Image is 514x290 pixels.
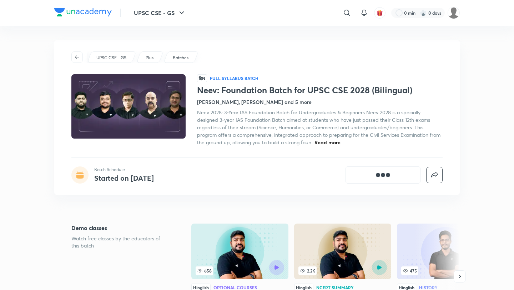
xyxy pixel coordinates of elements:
[196,266,213,275] span: 658
[71,224,168,232] h5: Demo classes
[197,109,440,146] span: Neev 2028: 3-Year IAS Foundation Batch for Undergraduates & Beginners Neev 2028 is a specially de...
[71,235,168,249] p: Watch free classes by the educators of this batch
[197,74,207,82] span: हिN
[377,10,383,16] img: avatar
[146,55,153,61] p: Plus
[374,7,385,19] button: avatar
[96,55,126,61] p: UPSC CSE - GS
[172,55,190,61] a: Batches
[210,75,258,81] p: Full Syllabus Batch
[145,55,155,61] a: Plus
[94,173,154,183] h4: Started on [DATE]
[94,166,154,173] p: Batch Schedule
[70,74,187,139] img: Thumbnail
[130,6,190,20] button: UPSC CSE - GS
[298,266,317,275] span: 2.2K
[54,8,112,16] img: Company Logo
[346,166,420,184] button: [object Object]
[54,8,112,18] a: Company Logo
[448,7,460,19] img: Ajit
[173,55,188,61] p: Batches
[314,139,341,146] span: Read more
[197,85,443,95] h1: Neev: Foundation Batch for UPSC CSE 2028 (Bilingual)
[197,98,312,106] h4: [PERSON_NAME], [PERSON_NAME] and 5 more
[316,285,354,290] div: NCERT Summary
[213,285,257,290] div: Optional Courses
[401,266,418,275] span: 475
[420,9,427,16] img: streak
[95,55,128,61] a: UPSC CSE - GS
